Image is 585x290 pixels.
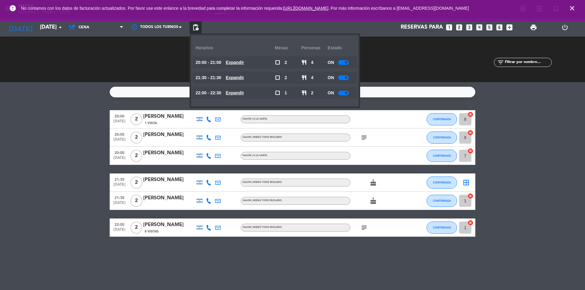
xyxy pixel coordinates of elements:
i: looks_3 [465,23,473,31]
span: 20:00 [112,149,127,156]
span: Reservas para [401,24,443,30]
div: [PERSON_NAME] [143,149,195,157]
button: CONFIRMADA [427,222,457,234]
span: SALON | MENÚ TODO INCLUIDO [243,226,282,229]
span: check_box_outline_blank [275,75,280,80]
i: add_box [505,23,513,31]
i: arrow_drop_down [57,24,64,31]
span: CONFIRMADA [433,117,451,121]
span: Cena [79,25,89,30]
i: looks_5 [485,23,493,31]
span: CONFIRMADA [433,199,451,202]
span: ON [328,59,334,66]
div: Mesas [275,40,301,56]
span: 2 [130,113,142,125]
button: CONFIRMADA [427,113,457,125]
div: [PERSON_NAME] [143,113,195,121]
span: 4 [311,59,314,66]
span: restaurant [301,90,307,96]
i: cancel [467,111,473,117]
span: 2 [130,131,142,144]
i: looks_4 [475,23,483,31]
i: filter_list [497,59,504,66]
div: Estado [328,40,354,56]
u: Expandir [226,60,244,65]
span: [DATE] [112,119,127,126]
i: cake [370,197,377,204]
span: check_box_outline_blank [275,90,280,96]
span: SALON | A LA CARTA [243,154,267,157]
span: print [530,24,537,31]
span: CONFIRMADA [433,226,451,229]
i: cancel [467,130,473,136]
div: LOG OUT [549,18,580,37]
button: CONFIRMADA [427,150,457,162]
div: [PERSON_NAME] [143,131,195,139]
i: cancel [467,193,473,199]
span: CONFIRMADA [433,154,451,157]
i: close [569,5,576,12]
span: CONFIRMADA [433,136,451,139]
u: Expandir [226,75,244,80]
span: 2 [285,74,287,81]
span: 2 [311,89,314,96]
span: ON [328,89,334,96]
i: looks_two [455,23,463,31]
i: [DATE] [5,21,37,34]
span: 2 [130,176,142,189]
span: 22:00 [112,221,127,228]
span: 2 [130,195,142,207]
button: CONFIRMADA [427,131,457,144]
span: 22:00 - 22:30 [196,89,221,96]
i: cancel [467,220,473,226]
span: [DATE] [112,156,127,163]
span: 2 [130,222,142,234]
div: [PERSON_NAME] [143,221,195,229]
i: error [9,5,16,12]
i: looks_6 [495,23,503,31]
span: [DATE] [112,183,127,190]
i: power_settings_new [561,24,569,31]
span: 2 [285,59,287,66]
span: No contamos con los datos de facturación actualizados. Por favor use este enlance a la brevedad p... [21,6,469,11]
input: Filtrar por nombre... [504,59,551,66]
div: personas [301,40,328,56]
span: 2 [130,150,142,162]
span: [DATE] [112,138,127,145]
i: border_all [463,179,470,186]
button: CONFIRMADA [427,195,457,207]
button: CONFIRMADA [427,176,457,189]
span: pending_actions [192,24,199,31]
div: Horarios [196,40,275,56]
div: [PERSON_NAME] [143,176,195,184]
i: subject [360,224,368,231]
span: 21:30 [112,194,127,201]
span: ON [328,74,334,81]
a: . Por más información escríbanos a [EMAIL_ADDRESS][DOMAIN_NAME] [328,6,469,11]
i: looks_one [445,23,453,31]
span: check_box_outline_blank [275,60,280,65]
span: 20:00 [112,112,127,119]
span: 4 [311,74,314,81]
u: Expandir [226,90,244,95]
span: [DATE] [112,228,127,235]
span: SALON | MENÚ TODO INCLUIDO [243,199,282,202]
span: 8 Visitas [145,229,159,234]
span: 20:00 [112,131,127,138]
span: 1 [285,89,287,96]
span: restaurant [301,75,307,80]
i: cake [370,179,377,186]
span: [DATE] [112,201,127,208]
span: SALON | A LA CARTA [243,118,267,120]
a: [URL][DOMAIN_NAME] [283,6,328,11]
span: restaurant [301,60,307,65]
div: [PERSON_NAME] [143,194,195,202]
span: 21:30 - 21:30 [196,74,221,81]
i: subject [360,134,368,141]
span: SALON | MENÚ TODO INCLUIDO [243,136,282,138]
span: CONFIRMADA [433,181,451,184]
span: 1 Visita [145,121,157,126]
span: 21:30 [112,176,127,183]
i: cancel [467,148,473,154]
span: SALON | MENÚ TODO INCLUIDO [243,181,282,183]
